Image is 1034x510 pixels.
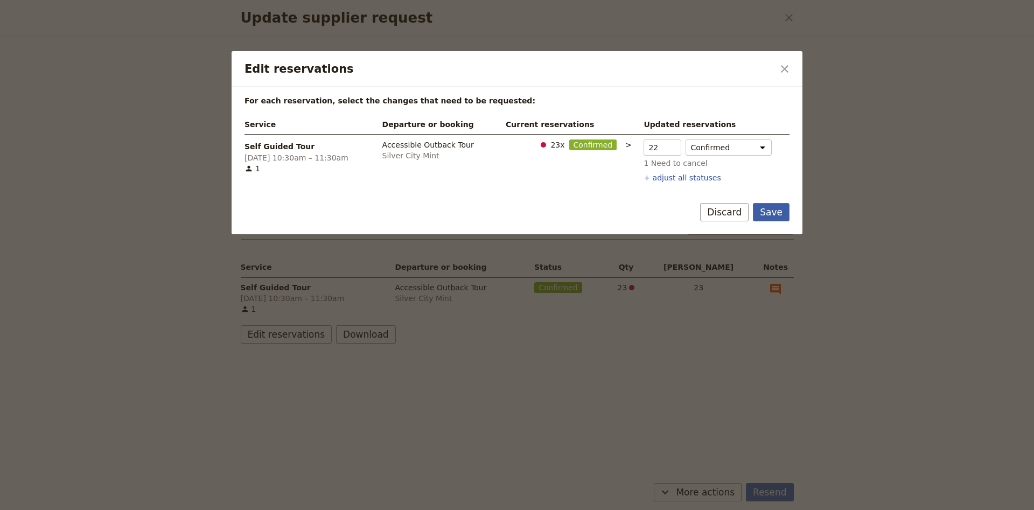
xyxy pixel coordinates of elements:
button: Discard [700,203,749,221]
span: 1 Need to cancel [644,158,790,169]
input: — [644,139,681,156]
div: > [625,139,635,150]
div: Silver City Mint [382,150,498,161]
button: Save [753,203,790,221]
th: Service [244,115,378,135]
span: [DATE] 10:30am – 11:30am [244,152,374,163]
button: Close dialog [775,60,794,78]
div: Accessible Outback Tour [382,139,498,150]
span: 1 [244,163,374,174]
span: Self Guided Tour [244,142,315,151]
p: For each reservation, select the changes that need to be requested: [244,95,535,106]
span: 23 x [550,139,564,150]
button: + adjust all statuses [644,172,721,183]
th: Current reservations [501,115,621,135]
th: Updated reservations [639,115,790,135]
th: Departure or booking [378,115,502,135]
h2: Edit reservations [244,61,773,77]
span: Confirmed [569,139,617,150]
